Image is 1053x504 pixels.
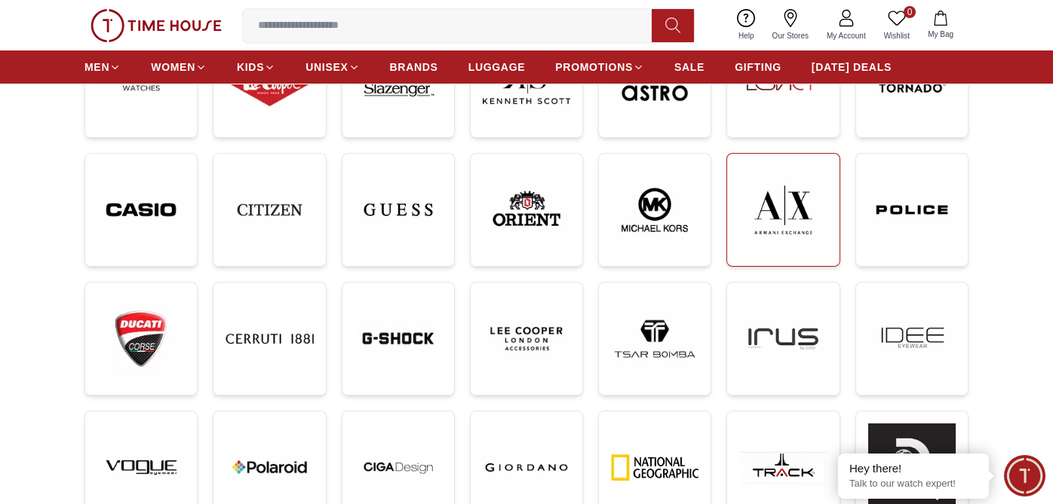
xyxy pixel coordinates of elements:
span: [DATE] DEALS [812,60,892,75]
img: ... [355,295,442,382]
img: ... [97,295,185,383]
a: LUGGAGE [468,53,526,81]
img: ... [226,295,313,382]
a: Help [729,6,763,44]
img: ... [868,166,956,254]
a: GIFTING [735,53,781,81]
p: Talk to our watch expert! [849,478,978,490]
a: 0Wishlist [875,6,919,44]
span: My Account [821,30,872,41]
span: 0 [904,6,916,18]
img: ... [355,166,442,254]
a: [DATE] DEALS [812,53,892,81]
span: SALE [674,60,705,75]
img: ... [91,9,222,42]
div: Chat Widget [1004,455,1045,496]
span: Help [732,30,760,41]
a: MEN [84,53,121,81]
span: GIFTING [735,60,781,75]
span: UNISEX [305,60,348,75]
span: PROMOTIONS [555,60,633,75]
img: ... [226,166,313,253]
span: WOMEN [151,60,195,75]
span: Our Stores [766,30,815,41]
a: UNISEX [305,53,359,81]
img: ... [739,295,827,382]
img: ... [97,166,185,254]
img: ... [483,295,570,382]
span: KIDS [237,60,264,75]
img: ... [739,166,827,254]
a: WOMEN [151,53,207,81]
a: KIDS [237,53,275,81]
img: ... [483,166,570,254]
img: ... [611,295,698,382]
img: ... [611,166,698,254]
a: Our Stores [763,6,818,44]
a: SALE [674,53,705,81]
img: ... [868,295,956,382]
span: LUGGAGE [468,60,526,75]
a: PROMOTIONS [555,53,644,81]
span: BRANDS [390,60,438,75]
span: Wishlist [878,30,916,41]
button: My Bag [919,8,962,43]
a: BRANDS [390,53,438,81]
div: Hey there! [849,461,978,476]
span: My Bag [922,29,959,40]
span: MEN [84,60,109,75]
